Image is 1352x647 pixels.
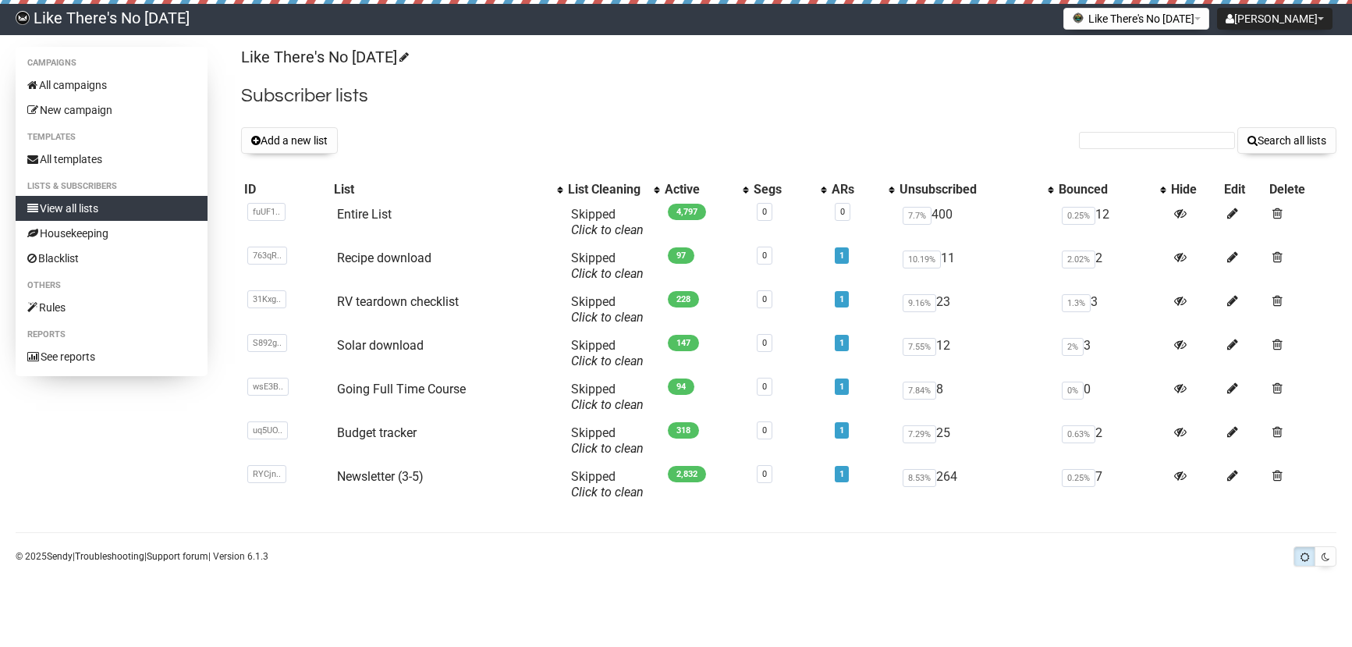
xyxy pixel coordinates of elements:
[337,338,424,353] a: Solar download
[247,334,287,352] span: S892g..
[571,469,644,499] span: Skipped
[16,128,208,147] li: Templates
[571,397,644,412] a: Click to clean
[247,290,286,308] span: 31Kxg..
[896,375,1056,419] td: 8
[571,310,644,325] a: Click to clean
[1056,419,1168,463] td: 2
[762,469,767,479] a: 0
[571,294,644,325] span: Skipped
[839,425,844,435] a: 1
[1056,375,1168,419] td: 0
[665,182,735,197] div: Active
[568,182,646,197] div: List Cleaning
[839,251,844,261] a: 1
[16,11,30,25] img: 3bb7e7a1549464c9148d539ecd0c5592
[337,425,417,440] a: Budget tracker
[337,382,466,396] a: Going Full Time Course
[247,465,286,483] span: RYCjn..
[16,221,208,246] a: Housekeeping
[1062,207,1095,225] span: 0.25%
[16,98,208,123] a: New campaign
[16,344,208,369] a: See reports
[829,179,897,201] th: ARs: No sort applied, activate to apply an ascending sort
[16,147,208,172] a: All templates
[247,378,289,396] span: wsE3B..
[762,251,767,261] a: 0
[762,338,767,348] a: 0
[571,207,644,237] span: Skipped
[1269,182,1333,197] div: Delete
[896,179,1056,201] th: Unsubscribed: No sort applied, activate to apply an ascending sort
[1072,12,1084,24] img: 1.png
[337,469,424,484] a: Newsletter (3-5)
[896,244,1056,288] td: 11
[75,551,144,562] a: Troubleshooting
[16,177,208,196] li: Lists & subscribers
[337,294,459,309] a: RV teardown checklist
[1056,179,1168,201] th: Bounced: No sort applied, activate to apply an ascending sort
[571,425,644,456] span: Skipped
[662,179,751,201] th: Active: No sort applied, activate to apply an ascending sort
[896,332,1056,375] td: 12
[839,382,844,392] a: 1
[16,295,208,320] a: Rules
[1062,251,1095,268] span: 2.02%
[1063,8,1209,30] button: Like There's No [DATE]
[571,485,644,499] a: Click to clean
[1056,244,1168,288] td: 2
[839,338,844,348] a: 1
[571,441,644,456] a: Click to clean
[668,204,706,220] span: 4,797
[896,288,1056,332] td: 23
[900,182,1040,197] div: Unsubscribed
[241,82,1336,110] h2: Subscriber lists
[16,246,208,271] a: Blacklist
[571,338,644,368] span: Skipped
[16,548,268,565] p: © 2025 | | | Version 6.1.3
[337,251,431,265] a: Recipe download
[668,291,699,308] span: 228
[903,382,936,400] span: 7.84%
[1237,127,1336,154] button: Search all lists
[903,425,936,443] span: 7.29%
[1056,288,1168,332] td: 3
[762,294,767,304] a: 0
[16,54,208,73] li: Campaigns
[668,335,699,351] span: 147
[1062,382,1084,400] span: 0%
[331,179,565,201] th: List: No sort applied, activate to apply an ascending sort
[1224,182,1263,197] div: Edit
[1056,332,1168,375] td: 3
[1062,338,1084,356] span: 2%
[1059,182,1152,197] div: Bounced
[754,182,812,197] div: Segs
[903,207,931,225] span: 7.7%
[1221,179,1266,201] th: Edit: No sort applied, sorting is disabled
[839,294,844,304] a: 1
[247,421,288,439] span: uq5UO..
[47,551,73,562] a: Sendy
[1217,8,1332,30] button: [PERSON_NAME]
[903,338,936,356] span: 7.55%
[16,73,208,98] a: All campaigns
[832,182,882,197] div: ARs
[571,354,644,368] a: Click to clean
[571,382,644,412] span: Skipped
[762,425,767,435] a: 0
[668,466,706,482] span: 2,832
[1062,425,1095,443] span: 0.63%
[668,422,699,439] span: 318
[1062,294,1091,312] span: 1.3%
[247,203,286,221] span: fuUF1..
[571,222,644,237] a: Click to clean
[16,196,208,221] a: View all lists
[896,463,1056,507] td: 264
[896,201,1056,244] td: 400
[337,207,392,222] a: Entire List
[762,382,767,392] a: 0
[1171,182,1218,197] div: Hide
[1062,469,1095,487] span: 0.25%
[903,469,936,487] span: 8.53%
[839,469,844,479] a: 1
